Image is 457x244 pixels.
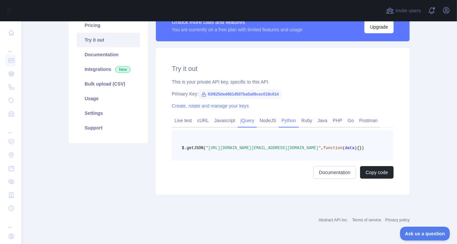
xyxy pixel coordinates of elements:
[77,91,140,106] a: Usage
[352,218,381,222] a: Terms of service
[345,146,355,150] span: data
[195,115,212,126] a: cURL
[299,115,315,126] a: Ruby
[400,227,450,241] iframe: Toggle Customer Support
[279,115,299,126] a: Python
[357,115,380,126] a: Postman
[345,115,357,126] a: Go
[5,121,16,134] div: ...
[172,18,302,26] div: Unlock more calls and features
[357,146,359,150] span: {
[212,115,238,126] a: Javascript
[342,146,345,150] span: (
[323,146,343,150] span: function
[315,115,330,126] a: Java
[172,79,394,85] div: This is your private API key, specific to this API.
[238,115,257,126] a: jQuery
[77,47,140,62] a: Documentation
[199,89,281,99] span: 63f625ded6614507ba5a06cec019c014
[364,21,394,33] button: Upgrade
[5,40,16,53] div: ...
[385,218,410,222] a: Privacy policy
[321,146,323,150] span: ,
[182,146,206,150] span: $.getJSON(
[395,7,421,15] span: Invite users
[385,5,422,16] button: Invite users
[172,26,302,33] div: You are currently on a free plan with limited features and usage
[257,115,279,126] a: NodeJS
[313,166,356,179] a: Documentation
[77,106,140,121] a: Settings
[115,66,131,73] span: New
[77,121,140,135] a: Support
[359,146,364,150] span: })
[330,115,345,126] a: PHP
[77,33,140,47] a: Try it out
[172,64,394,73] h2: Try it out
[77,18,140,33] a: Pricing
[355,146,357,150] span: )
[5,216,16,229] div: ...
[360,166,394,179] button: Copy code
[172,103,249,109] a: Create, rotate and manage your keys
[206,146,321,150] span: "[URL][DOMAIN_NAME][EMAIL_ADDRESS][DOMAIN_NAME]"
[77,62,140,77] a: Integrations New
[172,115,195,126] a: Live test
[319,218,348,222] a: Abstract API Inc.
[172,91,394,97] div: Primary Key:
[77,77,140,91] a: Bulk upload (CSV)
